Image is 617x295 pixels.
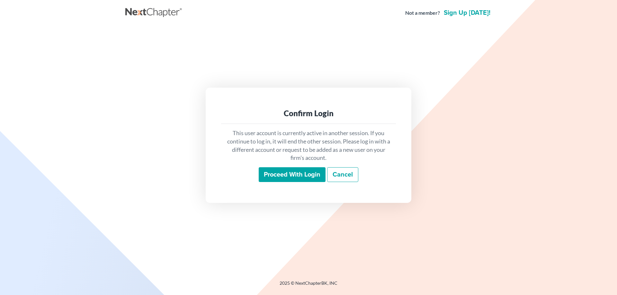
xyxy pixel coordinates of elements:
[405,9,440,17] strong: Not a member?
[226,129,391,162] p: This user account is currently active in another session. If you continue to log in, it will end ...
[443,10,492,16] a: Sign up [DATE]!
[327,167,358,182] a: Cancel
[125,280,492,291] div: 2025 © NextChapterBK, INC
[259,167,326,182] input: Proceed with login
[226,108,391,118] div: Confirm Login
